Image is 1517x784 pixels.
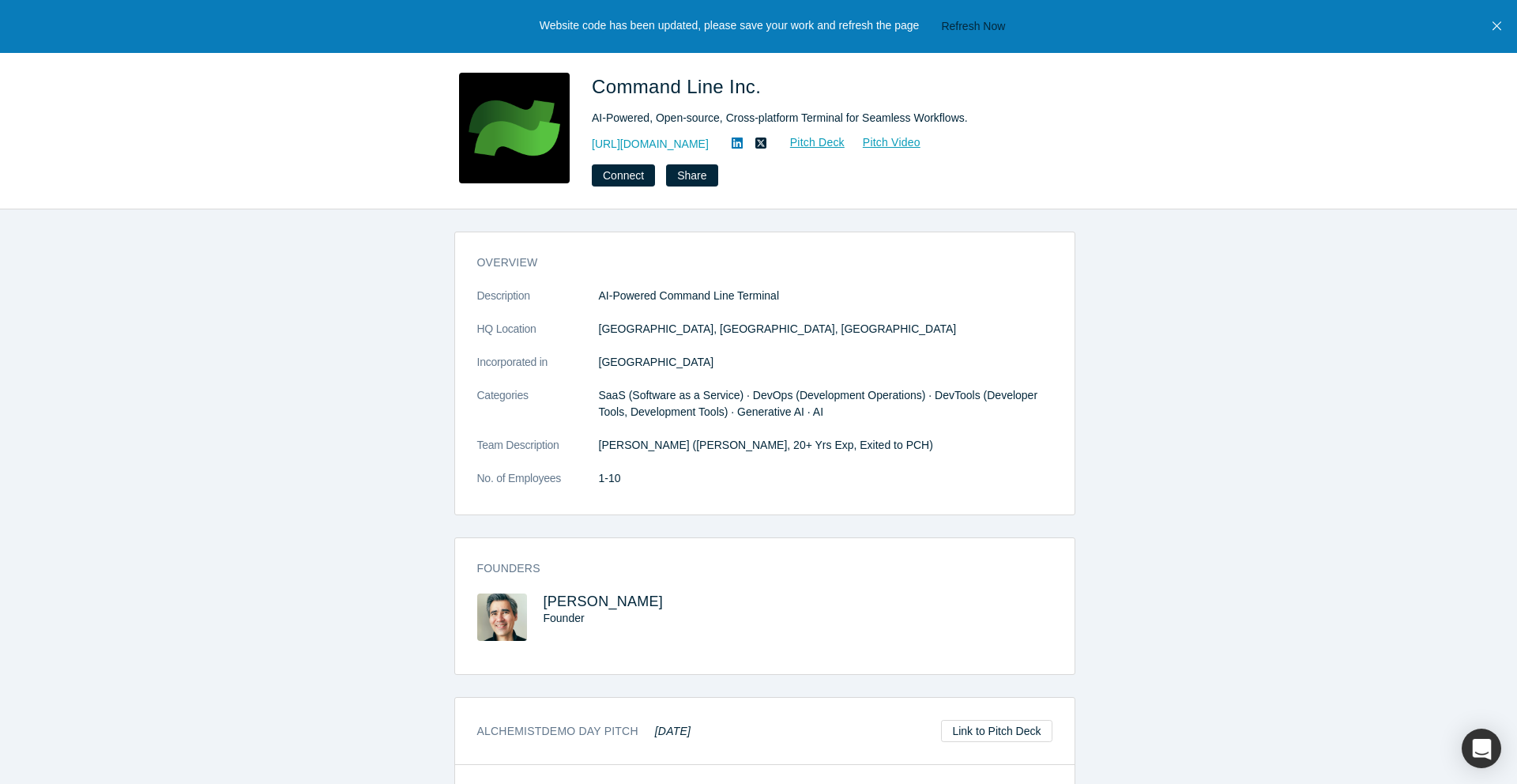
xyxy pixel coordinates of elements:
[592,164,655,187] button: Connect
[655,725,691,737] em: [DATE]
[477,254,1030,271] h3: overview
[544,612,585,624] span: Founder
[773,134,845,152] a: Pitch Deck
[599,321,1052,337] dd: [GEOGRAPHIC_DATA], [GEOGRAPHIC_DATA], [GEOGRAPHIC_DATA]
[477,354,599,387] dt: Incorporated in
[477,437,599,470] dt: Team Description
[477,723,691,740] h3: Alchemist Demo Day Pitch
[477,387,599,437] dt: Categories
[599,354,1052,371] dd: [GEOGRAPHIC_DATA]
[477,594,527,641] img: Michael Sawka's Profile Image
[935,17,1011,36] button: Refresh Now
[599,470,1052,487] dd: 1-10
[477,321,599,354] dt: HQ Location
[599,389,1038,418] span: SaaS (Software as a Service) · DevOps (Development Operations) · DevTools (Developer Tools, Devel...
[459,73,570,183] img: Command Line Inc.'s Logo
[477,560,1030,577] h3: Founders
[544,594,664,609] a: [PERSON_NAME]
[592,110,1034,126] div: AI-Powered, Open-source, Cross-platform Terminal for Seamless Workflows.
[477,470,599,503] dt: No. of Employees
[592,136,709,153] a: [URL][DOMAIN_NAME]
[599,288,1052,304] p: AI-Powered Command Line Terminal
[599,437,1052,454] p: [PERSON_NAME] ([PERSON_NAME], 20+ Yrs Exp, Exited to PCH)
[845,134,921,152] a: Pitch Video
[666,164,717,187] button: Share
[477,288,599,321] dt: Description
[941,720,1052,742] a: Link to Pitch Deck
[592,76,766,97] span: Command Line Inc.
